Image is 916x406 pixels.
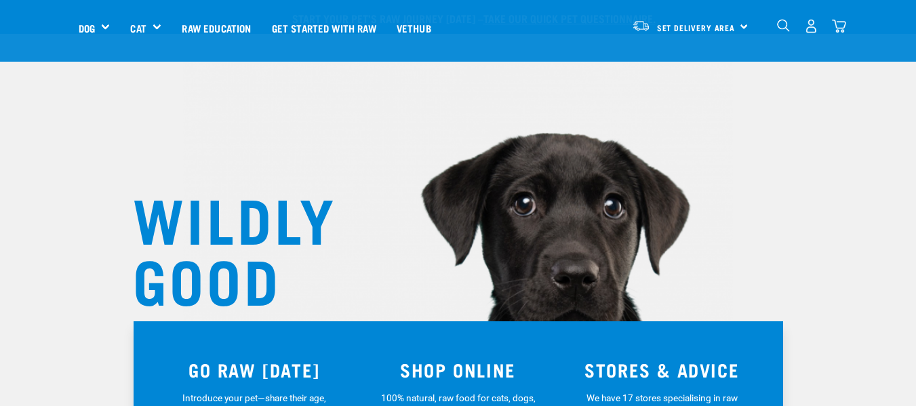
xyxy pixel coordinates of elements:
[657,25,736,30] span: Set Delivery Area
[364,359,552,380] h3: SHOP ONLINE
[832,19,846,33] img: home-icon@2x.png
[79,20,95,36] a: Dog
[172,1,261,55] a: Raw Education
[262,1,386,55] a: Get started with Raw
[777,19,790,32] img: home-icon-1@2x.png
[632,20,650,32] img: van-moving.png
[386,1,441,55] a: Vethub
[161,359,349,380] h3: GO RAW [DATE]
[130,20,146,36] a: Cat
[804,19,818,33] img: user.png
[568,359,756,380] h3: STORES & ADVICE
[133,186,404,369] h1: WILDLY GOOD NUTRITION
